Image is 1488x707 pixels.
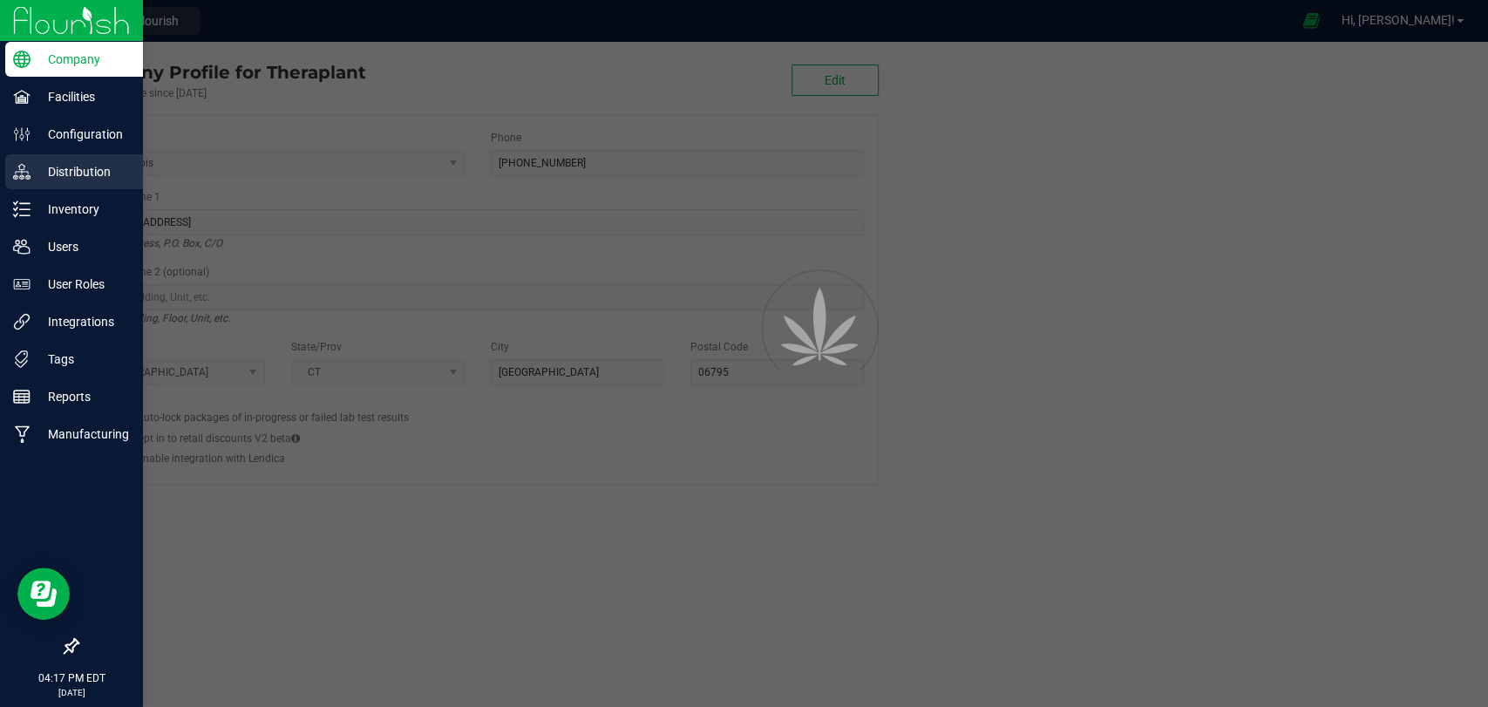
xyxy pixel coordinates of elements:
inline-svg: User Roles [13,275,31,293]
inline-svg: Company [13,51,31,68]
p: Inventory [31,199,135,220]
inline-svg: Integrations [13,313,31,330]
p: User Roles [31,274,135,295]
p: Configuration [31,124,135,145]
p: Manufacturing [31,424,135,445]
inline-svg: Manufacturing [13,425,31,443]
inline-svg: Configuration [13,126,31,143]
p: Company [31,49,135,70]
p: Distribution [31,161,135,182]
p: 04:17 PM EDT [8,670,135,686]
inline-svg: Facilities [13,88,31,105]
p: Integrations [31,311,135,332]
inline-svg: Reports [13,388,31,405]
p: Tags [31,349,135,370]
inline-svg: Tags [13,350,31,368]
p: Reports [31,386,135,407]
p: [DATE] [8,686,135,699]
p: Facilities [31,86,135,107]
inline-svg: Users [13,238,31,255]
iframe: Resource center [17,568,70,620]
inline-svg: Distribution [13,163,31,180]
inline-svg: Inventory [13,201,31,218]
p: Users [31,236,135,257]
